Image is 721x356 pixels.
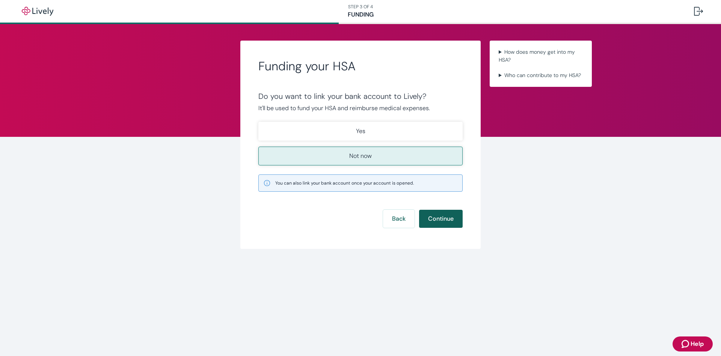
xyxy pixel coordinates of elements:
[688,2,709,20] button: Log out
[258,92,463,101] div: Do you want to link your bank account to Lively?
[383,210,415,228] button: Back
[17,7,59,16] img: Lively
[258,122,463,141] button: Yes
[275,180,414,186] span: You can also link your bank account once your account is opened.
[673,336,713,351] button: Zendesk support iconHelp
[258,104,463,113] p: It'll be used to fund your HSA and reimburse medical expenses.
[691,339,704,348] span: Help
[258,147,463,165] button: Not now
[496,70,586,81] summary: Who can contribute to my HSA?
[419,210,463,228] button: Continue
[356,127,365,136] p: Yes
[258,59,463,74] h2: Funding your HSA
[349,151,372,161] p: Not now
[682,339,691,348] svg: Zendesk support icon
[496,47,586,65] summary: How does money get into my HSA?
